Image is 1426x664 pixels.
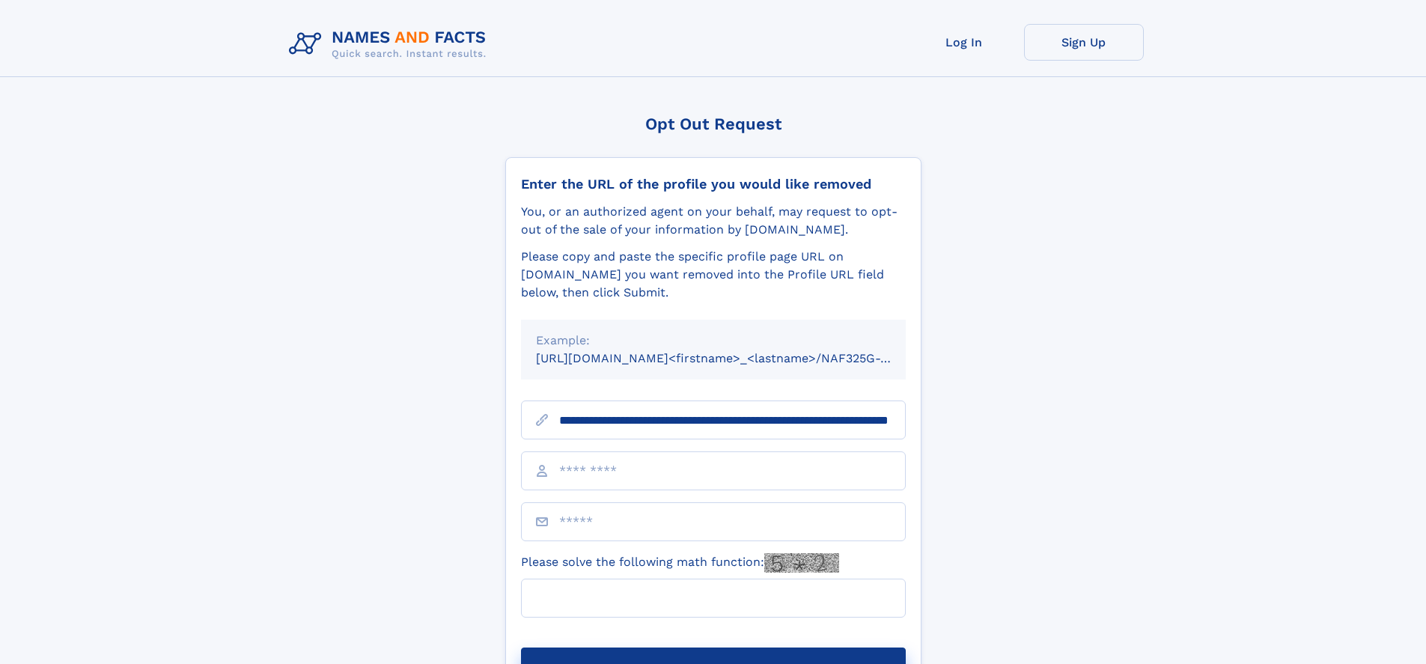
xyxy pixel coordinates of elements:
[521,248,906,302] div: Please copy and paste the specific profile page URL on [DOMAIN_NAME] you want removed into the Pr...
[521,176,906,192] div: Enter the URL of the profile you would like removed
[505,115,921,133] div: Opt Out Request
[521,553,839,573] label: Please solve the following math function:
[283,24,499,64] img: Logo Names and Facts
[536,332,891,350] div: Example:
[536,351,934,365] small: [URL][DOMAIN_NAME]<firstname>_<lastname>/NAF325G-xxxxxxxx
[1024,24,1144,61] a: Sign Up
[904,24,1024,61] a: Log In
[521,203,906,239] div: You, or an authorized agent on your behalf, may request to opt-out of the sale of your informatio...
